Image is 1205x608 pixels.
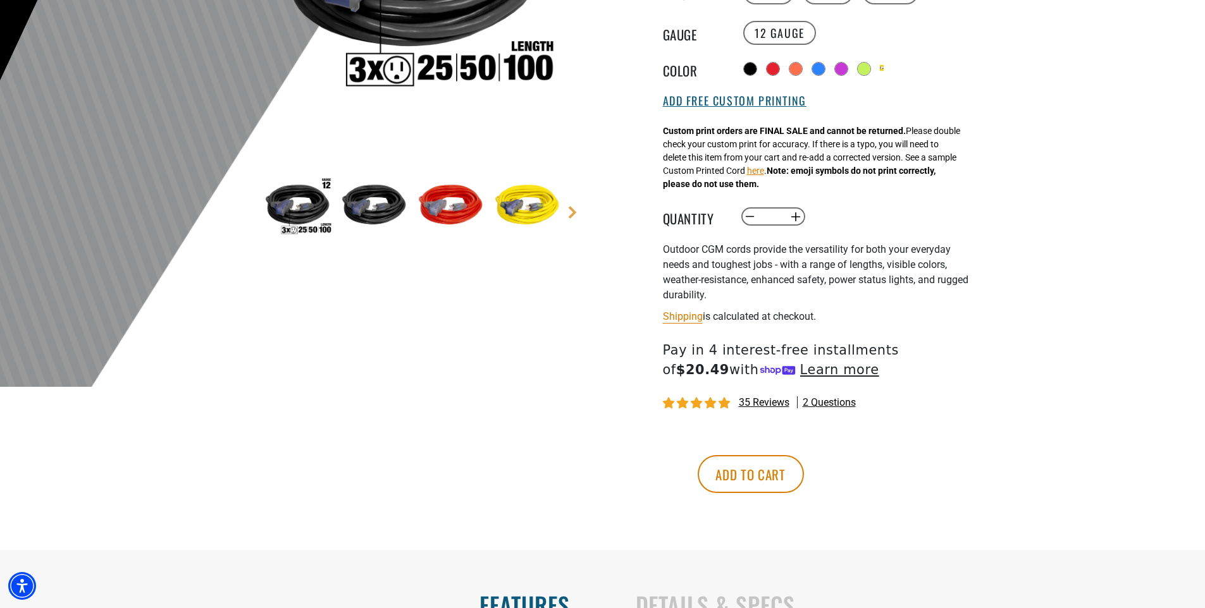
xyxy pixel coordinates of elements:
legend: Gauge [663,25,726,41]
span: 35 reviews [739,396,789,408]
span: 4.80 stars [663,398,732,410]
button: Add to cart [698,455,804,493]
a: Next [566,206,579,219]
button: here [747,164,764,178]
span: 2 questions [803,396,856,410]
div: is calculated at checkout. [663,308,973,325]
img: black [337,171,411,244]
strong: Custom print orders are FINAL SALE and cannot be returned. [663,126,906,136]
div: Accessibility Menu [8,572,36,600]
strong: Note: emoji symbols do not print correctly, please do not use them. [663,166,936,189]
img: red [414,171,487,244]
span: Outdoor CGM cords provide the versatility for both your everyday needs and toughest jobs - with a... [663,243,968,301]
legend: Color [663,61,726,77]
label: Quantity [663,209,726,225]
div: Yellow [880,63,884,74]
a: Shipping [663,310,703,322]
label: 12 Gauge [743,21,816,45]
div: Please double check your custom print for accuracy. If there is a typo, you will need to delete t... [663,125,960,191]
button: Add Free Custom Printing [663,94,806,108]
img: neon yellow [490,171,564,244]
